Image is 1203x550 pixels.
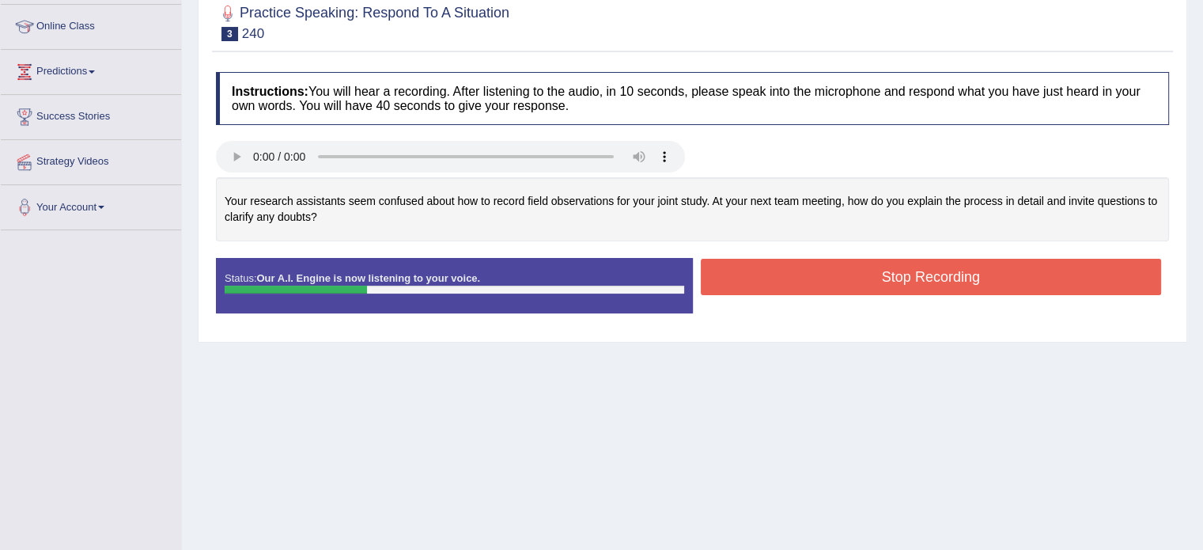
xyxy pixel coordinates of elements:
div: Status: [216,258,693,313]
b: Instructions: [232,85,308,98]
button: Stop Recording [701,259,1162,295]
a: Strategy Videos [1,140,181,180]
a: Online Class [1,5,181,44]
strong: Our A.I. Engine is now listening to your voice. [256,272,480,284]
h2: Practice Speaking: Respond To A Situation [216,2,509,41]
a: Success Stories [1,95,181,135]
a: Your Account [1,185,181,225]
small: 240 [242,26,264,41]
span: 3 [221,27,238,41]
a: Predictions [1,50,181,89]
h4: You will hear a recording. After listening to the audio, in 10 seconds, please speak into the mic... [216,72,1169,125]
div: Your research assistants seem confused about how to record field observations for your joint stud... [216,177,1169,241]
